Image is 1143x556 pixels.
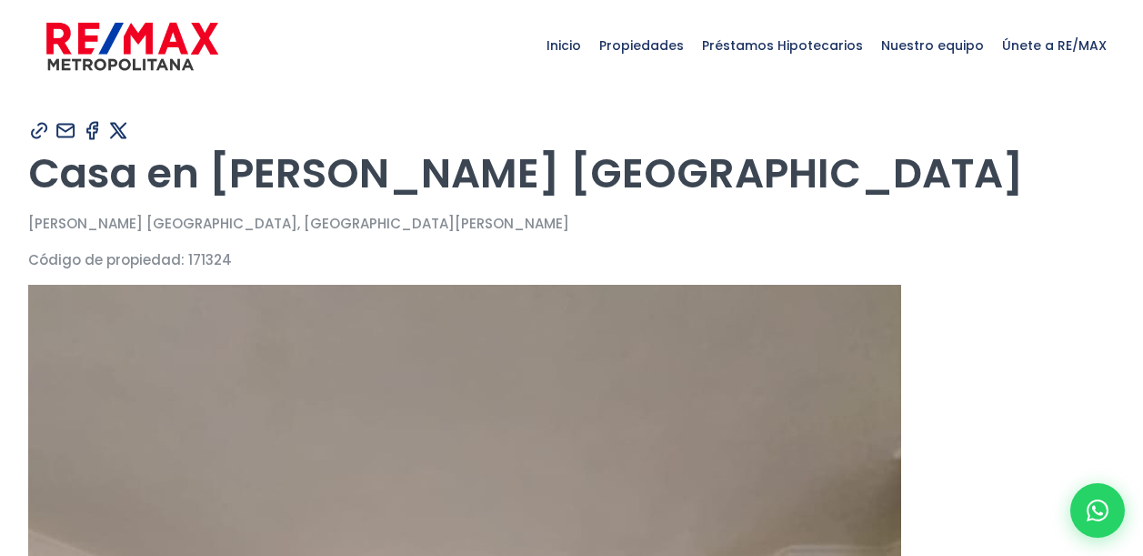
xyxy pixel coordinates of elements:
img: Compartir [55,119,77,142]
img: Compartir [28,119,51,142]
span: Propiedades [590,18,693,73]
span: Préstamos Hipotecarios [693,18,872,73]
span: Nuestro equipo [872,18,993,73]
p: [PERSON_NAME] [GEOGRAPHIC_DATA], [GEOGRAPHIC_DATA][PERSON_NAME] [28,212,1116,235]
span: Inicio [537,18,590,73]
span: Código de propiedad: [28,250,185,269]
img: Compartir [107,119,130,142]
img: Compartir [81,119,104,142]
h1: Casa en [PERSON_NAME] [GEOGRAPHIC_DATA] [28,148,1116,198]
span: Únete a RE/MAX [993,18,1116,73]
img: remax-metropolitana-logo [46,19,218,74]
span: 171324 [188,250,232,269]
